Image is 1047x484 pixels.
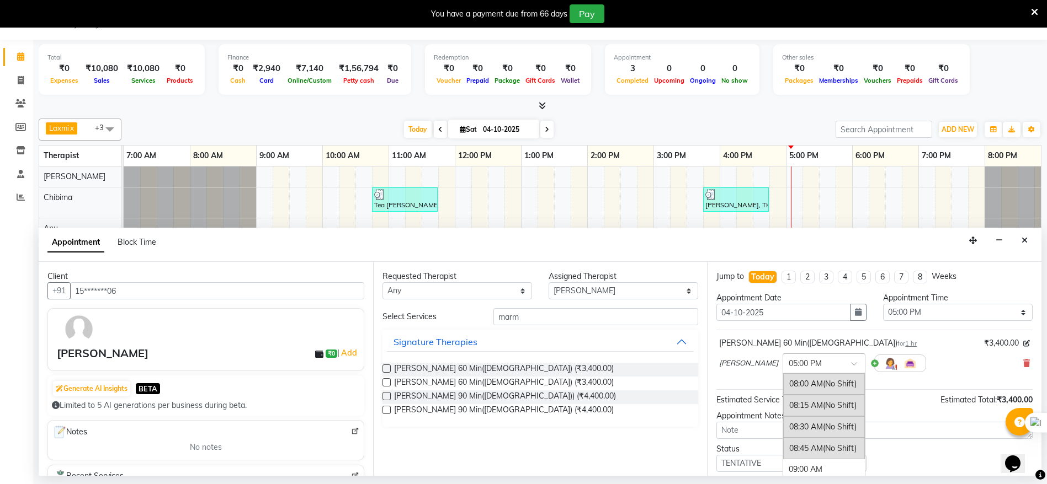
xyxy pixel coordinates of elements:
div: ₹0 [816,62,861,75]
span: Products [164,77,196,84]
span: Laxmi [49,123,69,132]
span: Cash [227,77,248,84]
div: 0 [719,62,751,75]
a: 9:00 AM [257,148,292,164]
span: Vouchers [861,77,894,84]
div: ₹0 [558,62,582,75]
span: Voucher [434,77,464,84]
span: ₹3,400.00 [997,395,1033,405]
span: Estimated Total: [940,395,997,405]
div: Finance [227,53,402,62]
span: Chibima [44,192,72,202]
div: Other sales [782,53,961,62]
span: Prepaids [894,77,926,84]
span: No notes [190,442,222,453]
li: 6 [875,271,890,283]
div: Appointment Date [716,292,866,304]
div: Assigned Therapist [549,271,698,282]
span: (No Shift) [823,422,857,432]
span: No show [719,77,751,84]
span: [PERSON_NAME] 60 Min([DEMOGRAPHIC_DATA]) (₹3,400.00) [394,363,614,377]
div: 08:00 AM [783,373,865,395]
div: ₹0 [492,62,523,75]
div: ₹0 [894,62,926,75]
a: x [69,123,74,132]
i: Edit price [1023,340,1030,347]
input: 2025-10-04 [480,121,535,138]
span: Card [257,77,277,84]
a: 5:00 PM [786,148,821,164]
span: Today [404,121,432,138]
span: Online/Custom [285,77,334,84]
img: Hairdresser.png [884,357,897,370]
div: Appointment Notes [716,410,1033,422]
span: Packages [782,77,816,84]
a: 8:00 AM [190,148,226,164]
span: Notes [52,425,87,439]
span: (No Shift) [823,400,857,410]
a: 4:00 PM [720,148,755,164]
span: Gift Cards [523,77,558,84]
div: Limited to 5 AI generations per business during beta. [52,400,360,411]
input: yyyy-mm-dd [716,304,850,321]
span: [PERSON_NAME] [719,358,778,369]
li: 7 [894,271,908,283]
div: Weeks [932,271,956,282]
div: Tea [PERSON_NAME], TK01, 10:45 AM-11:45 AM, Traditional Swedish Relaxation Therapy 60 Min([DEMOGR... [373,189,437,210]
li: 4 [838,271,852,283]
button: +91 [47,282,71,299]
span: Therapist [44,150,79,160]
span: Prepaid [464,77,492,84]
div: ₹7,140 [285,62,334,75]
div: ₹0 [464,62,492,75]
span: (No Shift) [823,443,857,453]
span: Sat [457,125,480,133]
span: [PERSON_NAME] [44,171,105,181]
div: [PERSON_NAME] 60 Min([DEMOGRAPHIC_DATA]) [719,337,917,349]
a: 6:00 PM [853,148,887,164]
div: [PERSON_NAME] [57,345,148,362]
a: 1:00 PM [522,148,556,164]
span: Package [492,77,523,84]
button: Generate AI Insights [53,381,130,396]
a: 7:00 AM [124,148,159,164]
input: Search by service name [493,308,699,325]
div: ₹10,080 [123,62,164,75]
span: ₹0 [326,349,337,358]
span: +3 [95,123,112,132]
div: Appointment [614,53,751,62]
iframe: chat widget [1001,440,1036,473]
span: Completed [614,77,651,84]
span: Sales [91,77,113,84]
a: 3:00 PM [654,148,689,164]
div: Appointment Time [883,292,1033,304]
div: 09:00 AM [783,459,865,480]
button: Pay [570,4,604,23]
li: 1 [782,271,796,283]
div: 08:30 AM [783,416,865,438]
span: Expenses [47,77,81,84]
li: 3 [819,271,833,283]
span: ADD NEW [942,125,974,133]
span: 1 hr [905,340,917,347]
div: Jump to [716,271,744,282]
div: 0 [651,62,687,75]
span: BETA [136,383,160,394]
a: 10:00 AM [323,148,363,164]
a: Add [339,346,359,359]
div: ₹0 [434,62,464,75]
span: Services [129,77,158,84]
span: Appointment [47,233,104,252]
div: [PERSON_NAME], TK03, 03:45 PM-04:45 PM, Deep Tissue Repair Therapy 60 Min([DEMOGRAPHIC_DATA]) [704,189,768,210]
div: Client [47,271,364,282]
small: for [897,340,917,347]
div: ₹0 [47,62,81,75]
a: 7:00 PM [919,148,954,164]
div: ₹1,56,794 [334,62,383,75]
div: ₹2,940 [248,62,285,75]
button: Signature Therapies [387,332,694,352]
div: ₹10,080 [81,62,123,75]
a: 12:00 PM [455,148,495,164]
span: ₹3,400.00 [984,337,1019,349]
span: [PERSON_NAME] 90 Min([DEMOGRAPHIC_DATA]) (₹4,400.00) [394,404,614,418]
